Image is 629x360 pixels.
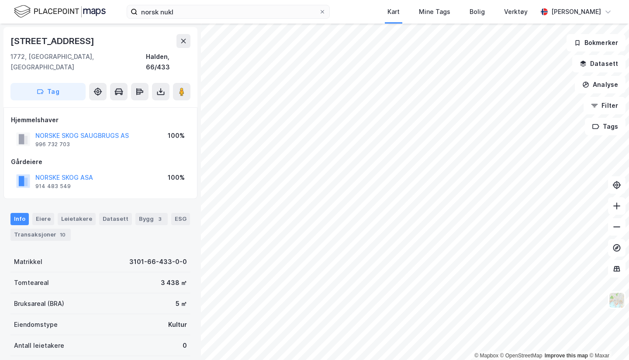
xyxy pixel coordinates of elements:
[474,353,498,359] a: Mapbox
[58,230,67,239] div: 10
[35,141,70,148] div: 996 732 703
[470,7,485,17] div: Bolig
[32,213,54,225] div: Eiere
[10,229,71,241] div: Transaksjoner
[545,353,588,359] a: Improve this map
[168,319,187,330] div: Kultur
[11,157,190,167] div: Gårdeiere
[567,34,626,51] button: Bokmerker
[14,257,42,267] div: Matrikkel
[10,83,86,100] button: Tag
[35,183,71,190] div: 914 483 549
[183,340,187,351] div: 0
[14,278,49,288] div: Tomteareal
[168,172,185,183] div: 100%
[168,130,185,141] div: 100%
[585,318,629,360] iframe: Chat Widget
[176,298,187,309] div: 5 ㎡
[138,5,319,18] input: Søk på adresse, matrikkel, gårdeiere, leietakere eller personer
[58,213,96,225] div: Leietakere
[14,319,58,330] div: Eiendomstype
[14,340,64,351] div: Antall leietakere
[584,97,626,114] button: Filter
[575,76,626,93] button: Analyse
[10,34,96,48] div: [STREET_ADDRESS]
[10,213,29,225] div: Info
[551,7,601,17] div: [PERSON_NAME]
[135,213,168,225] div: Bygg
[387,7,400,17] div: Kart
[11,115,190,125] div: Hjemmelshaver
[585,318,629,360] div: Kontrollprogram for chat
[585,118,626,135] button: Tags
[419,7,450,17] div: Mine Tags
[156,215,164,223] div: 3
[608,292,625,309] img: Z
[504,7,528,17] div: Verktøy
[99,213,132,225] div: Datasett
[171,213,190,225] div: ESG
[572,55,626,72] button: Datasett
[10,51,146,72] div: 1772, [GEOGRAPHIC_DATA], [GEOGRAPHIC_DATA]
[500,353,543,359] a: OpenStreetMap
[14,298,64,309] div: Bruksareal (BRA)
[161,278,187,288] div: 3 438 ㎡
[146,51,190,72] div: Halden, 66/433
[14,4,106,19] img: logo.f888ab2527a4732fd821a326f86c7f29.svg
[129,257,187,267] div: 3101-66-433-0-0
